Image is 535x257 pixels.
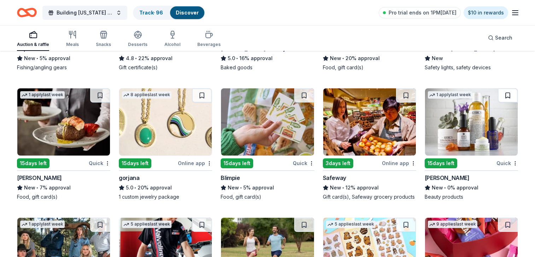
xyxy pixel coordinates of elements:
span: • [444,185,446,191]
a: Image for Fleming's1 applylast week15days leftQuick[PERSON_NAME]New•7% approvalFood, gift card(s) [17,88,110,200]
div: 12% approval [323,183,416,192]
span: • [237,56,238,61]
div: Safety lights, safety devices [425,64,518,71]
span: New [432,54,443,63]
div: Online app [178,159,212,168]
a: Discover [176,10,199,16]
div: Beverages [197,42,221,47]
div: Beauty products [425,193,518,200]
span: New [330,54,341,63]
div: Fishing/angling gears [17,64,110,71]
a: Image for gorjana8 applieslast week15days leftOnline appgorjana5.0•20% approval1 custom jewelry p... [119,88,212,200]
img: Image for Fleming's [17,88,110,156]
img: Image for Kiehl's [425,88,518,156]
div: Online app [382,159,416,168]
div: 1 apply last week [20,91,65,99]
span: Pro trial ends on 1PM[DATE] [389,8,457,17]
button: Snacks [96,28,111,51]
span: New [24,54,35,63]
button: Alcohol [164,28,180,51]
span: New [228,183,239,192]
div: Food, gift card(s) [323,64,416,71]
div: 15 days left [119,158,151,168]
button: Track· 96Discover [133,6,205,20]
div: Quick [89,159,110,168]
a: Image for Safeway3days leftOnline appSafewayNew•12% approvalGift card(s), Safeway grocery products [323,88,416,200]
div: 1 apply last week [20,221,65,228]
div: 0% approval [425,183,518,192]
button: Building [US_STATE] Youth Gala [42,6,127,20]
span: • [135,56,137,61]
div: Blimpie [221,174,240,182]
div: 1 apply last week [428,91,472,99]
a: Pro trial ends on 1PM[DATE] [379,7,461,18]
div: Safeway [323,174,346,182]
div: Alcohol [164,42,180,47]
button: Auction & raffle [17,28,49,51]
div: 7% approval [17,183,110,192]
div: Meals [66,42,79,47]
button: Search [482,31,518,45]
a: $10 in rewards [464,6,508,19]
div: 5 applies last week [122,221,171,228]
div: 20% approval [119,183,212,192]
div: 15 days left [221,158,253,168]
span: New [330,183,341,192]
span: • [135,185,136,191]
div: 8 applies last week [122,91,171,99]
img: Image for gorjana [119,88,212,156]
div: Auction & raffle [17,42,49,47]
span: 5.0 [228,54,235,63]
div: 20% approval [323,54,416,63]
div: Quick [293,159,314,168]
img: Image for Blimpie [221,88,314,156]
div: Gift card(s), Safeway grocery products [323,193,416,200]
span: New [432,183,443,192]
a: Image for Blimpie15days leftQuickBlimpieNew•5% approvalFood, gift card(s) [221,88,314,200]
img: Image for Safeway [323,88,416,156]
div: Food, gift card(s) [221,193,314,200]
div: 3 days left [323,158,353,168]
div: Gift certificate(s) [119,64,212,71]
span: 5.0 [126,183,133,192]
span: • [36,56,38,61]
div: 9 applies last week [428,221,477,228]
a: Home [17,4,37,21]
div: 5% approval [17,54,110,63]
div: Baked goods [221,64,314,71]
span: New [24,183,35,192]
span: • [36,185,38,191]
span: • [342,56,344,61]
span: • [240,185,242,191]
div: 15 days left [425,158,457,168]
span: Building [US_STATE] Youth Gala [57,8,113,17]
a: Image for Kiehl's1 applylast week15days leftQuick[PERSON_NAME]New•0% approvalBeauty products [425,88,518,200]
div: 5% approval [221,183,314,192]
div: 22% approval [119,54,212,63]
div: 5 applies last week [326,221,376,228]
div: Desserts [128,42,147,47]
button: Meals [66,28,79,51]
div: [PERSON_NAME] [425,174,470,182]
div: 16% approval [221,54,314,63]
div: Quick [496,159,518,168]
span: Search [495,34,512,42]
div: Snacks [96,42,111,47]
div: 1 custom jewelry package [119,193,212,200]
button: Desserts [128,28,147,51]
div: 15 days left [17,158,50,168]
a: Track· 96 [139,10,163,16]
button: Beverages [197,28,221,51]
div: Food, gift card(s) [17,193,110,200]
span: • [342,185,344,191]
div: [PERSON_NAME] [17,174,62,182]
div: gorjana [119,174,139,182]
span: 4.8 [126,54,134,63]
